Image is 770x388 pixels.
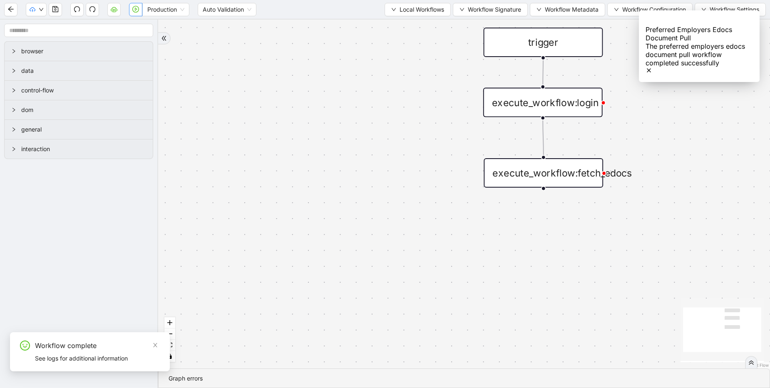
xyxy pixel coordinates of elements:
[89,6,96,12] span: redo
[614,7,619,12] span: down
[4,3,17,16] button: arrow-left
[543,120,543,155] g: Edge from execute_workflow:login to execute_workflow:fetch_edocs
[537,7,541,12] span: down
[545,5,599,14] span: Workflow Metadata
[5,42,153,61] div: browser
[164,317,175,328] button: zoom in
[483,88,603,117] div: execute_workflow:login
[30,7,35,12] span: cloud-upload
[5,61,153,80] div: data
[86,3,99,16] button: redo
[21,47,146,56] span: browser
[11,147,16,152] span: right
[11,107,16,112] span: right
[5,81,153,100] div: control-flow
[26,3,47,16] button: cloud-uploaddown
[74,6,80,12] span: undo
[164,351,175,362] button: toggle interactivity
[11,88,16,93] span: right
[111,6,117,12] span: cloud-server
[169,374,760,383] div: Graph errors
[468,5,521,14] span: Workflow Signature
[530,3,605,16] button: downWorkflow Metadata
[161,35,167,41] span: double-right
[385,3,451,16] button: downLocal Workflows
[11,68,16,73] span: right
[400,5,444,14] span: Local Workflows
[129,3,142,16] button: play-circle
[543,60,543,85] g: Edge from trigger to execute_workflow:login
[5,100,153,119] div: dom
[11,127,16,132] span: right
[52,6,59,12] span: save
[747,363,769,368] a: React Flow attribution
[152,342,158,348] span: close
[164,340,175,351] button: fit view
[132,6,139,12] span: play-circle
[5,139,153,159] div: interaction
[20,341,30,351] span: smile
[164,328,175,340] button: zoom out
[107,3,121,16] button: cloud-server
[11,49,16,54] span: right
[147,3,184,16] span: Production
[534,199,554,219] span: plus-circle
[646,42,753,67] div: The preferred employers edocs document pull workflow completed successfully
[484,27,603,57] div: trigger
[70,3,84,16] button: undo
[7,6,14,12] span: arrow-left
[607,3,693,16] button: downWorkflow Configuration
[391,7,396,12] span: down
[21,105,146,114] span: dom
[453,3,528,16] button: downWorkflow Signature
[39,7,44,12] span: down
[484,158,603,188] div: execute_workflow:fetch_edocsplus-circle
[35,354,160,363] div: See logs for additional information
[748,360,754,366] span: double-right
[484,158,603,188] div: execute_workflow:fetch_edocs
[622,5,686,14] span: Workflow Configuration
[21,144,146,154] span: interaction
[21,125,146,134] span: general
[21,66,146,75] span: data
[35,341,160,351] div: Workflow complete
[460,7,464,12] span: down
[49,3,62,16] button: save
[646,25,753,42] div: Preferred Employers Edocs Document Pull
[203,3,251,16] span: Auto Validation
[5,120,153,139] div: general
[21,86,146,95] span: control-flow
